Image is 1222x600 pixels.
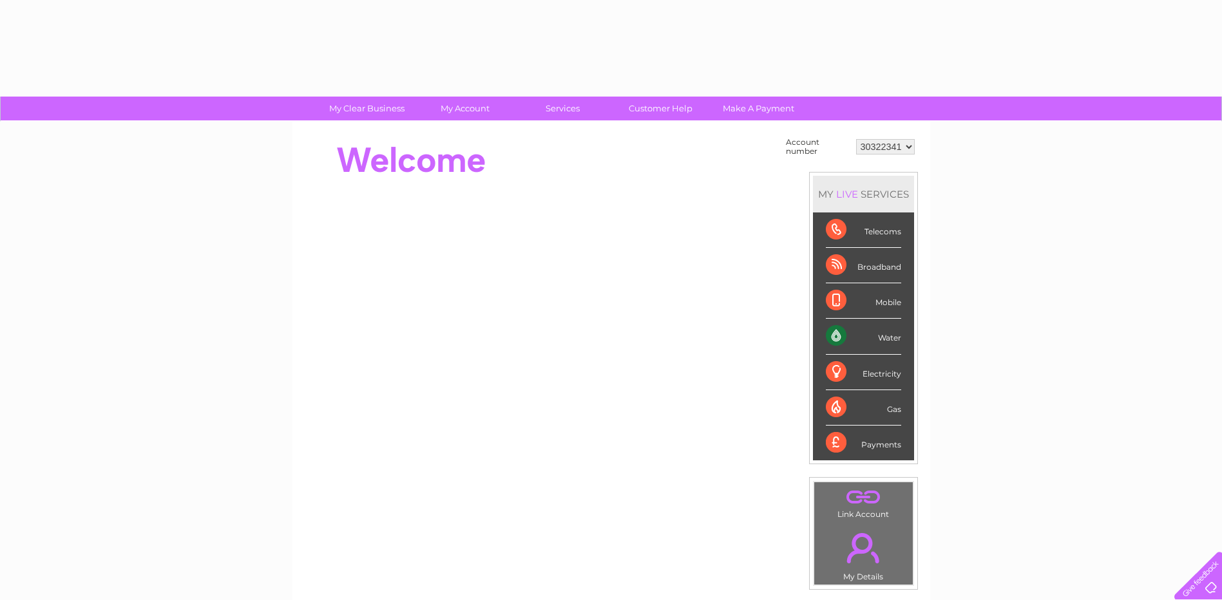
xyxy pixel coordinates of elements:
[814,482,913,522] td: Link Account
[817,525,910,570] a: .
[783,135,853,159] td: Account number
[813,176,914,212] div: MY SERVICES
[826,390,901,426] div: Gas
[314,97,420,120] a: My Clear Business
[826,248,901,283] div: Broadband
[826,426,901,460] div: Payments
[705,97,812,120] a: Make A Payment
[826,212,901,248] div: Telecoms
[826,355,901,390] div: Electricity
[817,485,910,508] a: .
[510,97,616,120] a: Services
[826,283,901,319] div: Mobile
[814,522,913,585] td: My Details
[607,97,714,120] a: Customer Help
[834,188,861,200] div: LIVE
[412,97,518,120] a: My Account
[826,319,901,354] div: Water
